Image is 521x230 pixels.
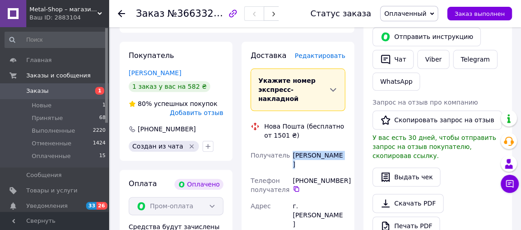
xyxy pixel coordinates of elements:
[26,72,91,80] span: Заказы и сообщения
[372,99,478,106] span: Запрос на отзыв про компанию
[26,202,68,210] span: Уведомления
[93,127,106,135] span: 2220
[96,202,107,210] span: 26
[372,194,444,213] a: Скачать PDF
[5,32,106,48] input: Поиск
[29,5,97,14] span: Metal-Shop – магазин рок-музики, одягу та атрибутики
[129,99,217,108] div: успешных покупок
[129,179,157,188] span: Оплата
[132,143,183,150] span: Создан из чата
[291,147,347,172] div: [PERSON_NAME]
[26,87,48,95] span: Заказы
[118,9,125,18] div: Вернуться назад
[170,109,223,116] span: Добавить отзыв
[372,110,502,129] button: Скопировать запрос на отзыв
[26,56,52,64] span: Главная
[32,114,63,122] span: Принятые
[26,187,77,195] span: Товары и услуги
[167,8,232,19] span: №366332348
[454,10,505,17] span: Заказ выполнен
[372,27,481,46] button: Отправить инструкцию
[29,14,109,22] div: Ваш ID: 2883104
[372,72,420,91] a: WhatsApp
[417,50,449,69] a: Viber
[32,152,71,160] span: Оплаченные
[293,176,345,192] div: [PHONE_NUMBER]
[453,50,497,69] a: Telegram
[372,134,496,159] span: У вас есть 30 дней, чтобы отправить запрос на отзыв покупателю, скопировав ссылку.
[99,152,106,160] span: 15
[251,51,286,60] span: Доставка
[501,175,519,193] button: Чат с покупателем
[447,7,512,20] button: Заказ выполнен
[372,50,414,69] button: Чат
[258,77,315,102] span: Укажите номер экспресс-накладной
[294,52,345,59] span: Редактировать
[32,101,52,110] span: Новые
[129,51,174,60] span: Покупатель
[99,114,106,122] span: 68
[32,139,71,148] span: Отмененные
[93,139,106,148] span: 1424
[137,125,197,134] div: [PHONE_NUMBER]
[310,9,371,18] div: Статус заказа
[174,179,223,190] div: Оплачено
[102,101,106,110] span: 1
[26,171,62,179] span: Сообщения
[251,202,270,210] span: Адрес
[251,177,289,193] span: Телефон получателя
[138,100,152,107] span: 80%
[262,122,347,140] div: Нова Пошта (бесплатно от 1501 ₴)
[95,87,104,95] span: 1
[86,202,96,210] span: 33
[129,81,210,92] div: 1 заказ у вас на 582 ₴
[372,168,440,187] button: Выдать чек
[384,10,426,17] span: Оплаченный
[32,127,75,135] span: Выполненные
[136,8,164,19] span: Заказ
[129,69,181,77] a: [PERSON_NAME]
[251,152,290,159] span: Получатель
[188,143,195,150] svg: Удалить метку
